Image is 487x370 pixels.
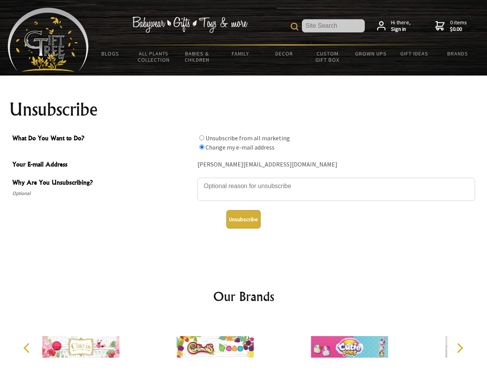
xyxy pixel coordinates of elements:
[302,19,365,32] input: Site Search
[8,8,89,72] img: Babyware - Gifts - Toys and more...
[197,159,475,171] div: [PERSON_NAME][EMAIL_ADDRESS][DOMAIN_NAME]
[175,45,219,68] a: Babies & Children
[132,45,176,68] a: All Plants Collection
[393,45,436,62] a: Gift Ideas
[451,340,468,357] button: Next
[435,19,467,33] a: 0 items$0.00
[12,178,194,189] span: Why Are You Unsubscribing?
[19,340,36,357] button: Previous
[349,45,393,62] a: Grown Ups
[12,160,194,171] span: Your E-mail Address
[9,100,478,119] h1: Unsubscribe
[197,178,475,201] textarea: Why Are You Unsubscribing?
[262,45,306,62] a: Decor
[206,143,275,151] label: Change my e-mail address
[132,17,248,33] img: Babywear - Gifts - Toys & more
[391,19,411,33] span: Hi there,
[219,45,263,62] a: Family
[199,135,204,140] input: What Do You Want to Do?
[226,210,261,229] button: Unsubscribe
[206,134,290,142] label: Unsubscribe from all marketing
[450,26,467,33] strong: $0.00
[391,26,411,33] strong: Sign in
[306,45,349,68] a: Custom Gift Box
[12,189,194,198] span: Optional
[377,19,411,33] a: Hi there,Sign in
[199,145,204,150] input: What Do You Want to Do?
[450,19,467,33] span: 0 items
[89,45,132,62] a: BLOGS
[12,133,194,145] span: What Do You Want to Do?
[15,287,472,306] h2: Our Brands
[436,45,480,62] a: Brands
[291,23,298,30] img: product search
